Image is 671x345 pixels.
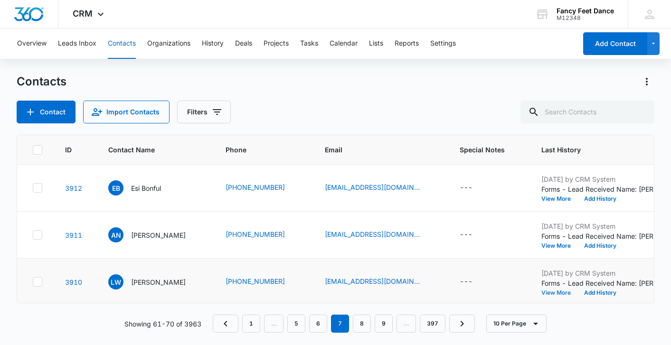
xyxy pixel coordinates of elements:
p: Forms - Lead Received Name: [PERSON_NAME] Email: [EMAIL_ADDRESS][DOMAIN_NAME] Phone: [PHONE_NUMBE... [541,278,660,288]
span: AN [108,227,123,242]
div: Phone - (917) 557-6601 - Select to Edit Field [226,276,302,288]
button: Add History [577,243,623,249]
p: [DATE] by CRM System [541,221,660,231]
div: account id [557,15,614,21]
button: Actions [639,74,654,89]
button: Settings [430,28,456,59]
div: --- [460,182,473,194]
a: [EMAIL_ADDRESS][DOMAIN_NAME] [325,229,420,239]
div: --- [460,229,473,241]
a: Next Page [449,315,475,333]
div: Contact Name - LaTonya Weal - Select to Edit Field [108,274,203,289]
a: Page 5 [287,315,305,333]
div: --- [460,276,473,288]
button: Deals [235,28,252,59]
a: Page 8 [353,315,371,333]
a: [EMAIL_ADDRESS][DOMAIN_NAME] [325,276,420,286]
em: 7 [331,315,349,333]
div: Phone - (929) 351-3770 - Select to Edit Field [226,182,302,194]
button: Add Contact [17,101,76,123]
button: Lists [369,28,383,59]
button: Projects [264,28,289,59]
a: [PHONE_NUMBER] [226,182,285,192]
div: account name [557,7,614,15]
span: Last History [541,145,646,155]
p: [DATE] by CRM System [541,174,660,184]
p: [PERSON_NAME] [131,277,186,287]
a: Navigate to contact details page for LaTonya Weal [65,278,82,286]
button: Tasks [300,28,318,59]
button: Leads Inbox [58,28,96,59]
button: Contacts [108,28,136,59]
span: Email [325,145,423,155]
a: Navigate to contact details page for Esi Bonful [65,184,82,192]
h1: Contacts [17,75,66,89]
div: Email - kingdre16@gmail.com - Select to Edit Field [325,229,437,241]
span: CRM [73,9,93,19]
button: Organizations [147,28,190,59]
button: View More [541,196,577,202]
input: Search Contacts [520,101,654,123]
p: [PERSON_NAME] [131,230,186,240]
button: Import Contacts [83,101,170,123]
div: Special Notes - - Select to Edit Field [460,229,490,241]
a: Page 6 [309,315,327,333]
p: Showing 61-70 of 3963 [124,319,201,329]
a: [EMAIL_ADDRESS][DOMAIN_NAME] [325,182,420,192]
a: Page 1 [242,315,260,333]
div: Special Notes - - Select to Edit Field [460,182,490,194]
div: Phone - (914) 960-4164 - Select to Edit Field [226,229,302,241]
span: Special Notes [460,145,505,155]
button: Reports [395,28,419,59]
a: Page 9 [375,315,393,333]
button: Filters [177,101,231,123]
button: Add History [577,290,623,296]
span: Phone [226,145,288,155]
div: Special Notes - - Select to Edit Field [460,276,490,288]
span: Contact Name [108,145,189,155]
div: Email - proudmomyz1@gmail.com - Select to Edit Field [325,276,437,288]
p: Forms - Lead Received Name: [PERSON_NAME] Email: [EMAIL_ADDRESS][DOMAIN_NAME] Phone: [PHONE_NUMBE... [541,184,660,194]
p: Forms - Lead Received Name: [PERSON_NAME] Email: [EMAIL_ADDRESS][DOMAIN_NAME] Phone: [PHONE_NUMBE... [541,231,660,241]
a: Page 397 [420,315,445,333]
div: Contact Name - Esi Bonful - Select to Edit Field [108,180,178,196]
button: View More [541,243,577,249]
a: [PHONE_NUMBER] [226,229,285,239]
span: ID [65,145,72,155]
button: Add History [577,196,623,202]
div: Contact Name - Andre Neil - Select to Edit Field [108,227,203,242]
a: Navigate to contact details page for Andre Neil [65,231,82,239]
button: 10 Per Page [486,315,547,333]
a: Previous Page [213,315,238,333]
button: Calendar [330,28,358,59]
button: View More [541,290,577,296]
p: [DATE] by CRM System [541,268,660,278]
span: EB [108,180,123,196]
span: LW [108,274,123,289]
button: Add Contact [583,32,647,55]
nav: Pagination [213,315,475,333]
button: History [202,28,224,59]
div: Email - esibonful_92@yahoo.com - Select to Edit Field [325,182,437,194]
p: Esi Bonful [131,183,161,193]
button: Overview [17,28,47,59]
a: [PHONE_NUMBER] [226,276,285,286]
